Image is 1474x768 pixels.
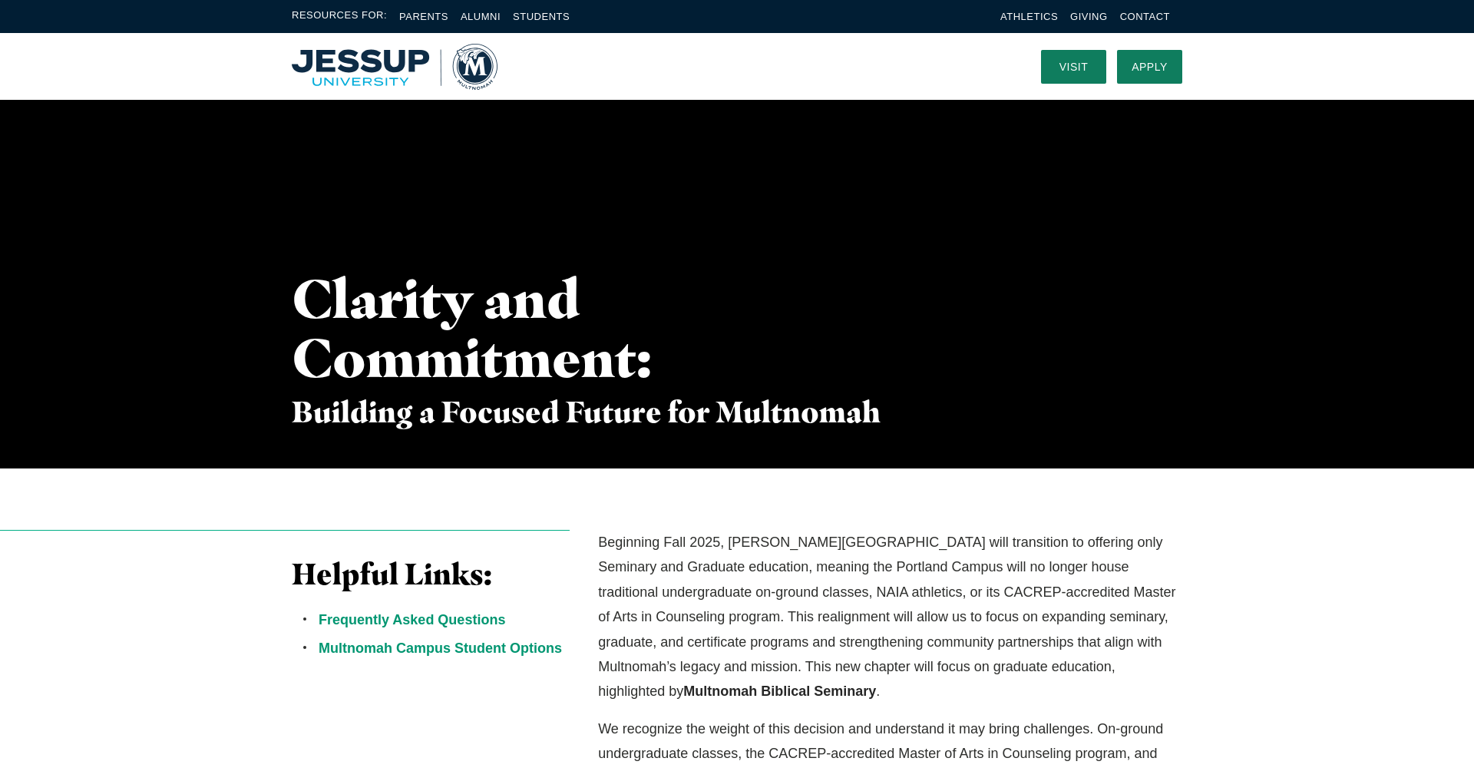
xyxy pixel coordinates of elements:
[292,557,570,592] h3: Helpful Links:
[461,11,501,22] a: Alumni
[292,8,387,25] span: Resources For:
[513,11,570,22] a: Students
[292,44,497,90] img: Multnomah University Logo
[292,395,885,430] h3: Building a Focused Future for Multnomah
[319,612,505,627] a: Frequently Asked Questions
[1117,50,1182,84] a: Apply
[319,641,562,656] a: Multnomah Campus Student Options
[399,11,448,22] a: Parents
[1120,11,1170,22] a: Contact
[292,269,646,387] h1: Clarity and Commitment:
[1041,50,1106,84] a: Visit
[683,684,876,699] strong: Multnomah Biblical Seminary
[1070,11,1108,22] a: Giving
[292,44,497,90] a: Home
[1000,11,1058,22] a: Athletics
[598,530,1182,704] p: Beginning Fall 2025, [PERSON_NAME][GEOGRAPHIC_DATA] will transition to offering only Seminary and...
